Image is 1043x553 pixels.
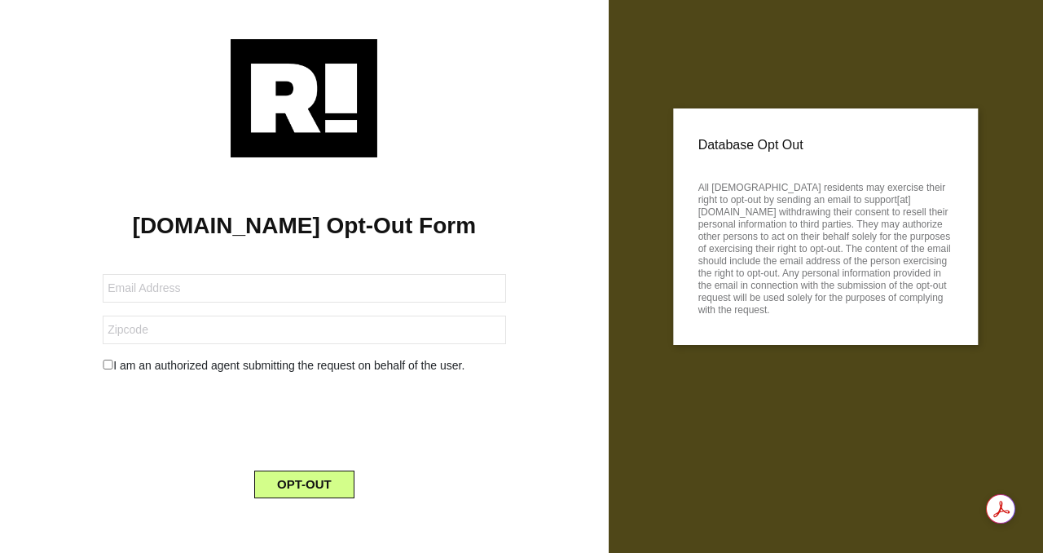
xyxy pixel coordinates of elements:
[103,316,505,344] input: Zipcode
[698,133,953,157] p: Database Opt Out
[180,387,428,451] iframe: reCAPTCHA
[231,39,377,157] img: Retention.com
[698,177,953,316] p: All [DEMOGRAPHIC_DATA] residents may exercise their right to opt-out by sending an email to suppo...
[103,274,505,303] input: Email Address
[24,212,584,240] h1: [DOMAIN_NAME] Opt-Out Form
[254,471,354,498] button: OPT-OUT
[90,357,517,374] div: I am an authorized agent submitting the request on behalf of the user.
